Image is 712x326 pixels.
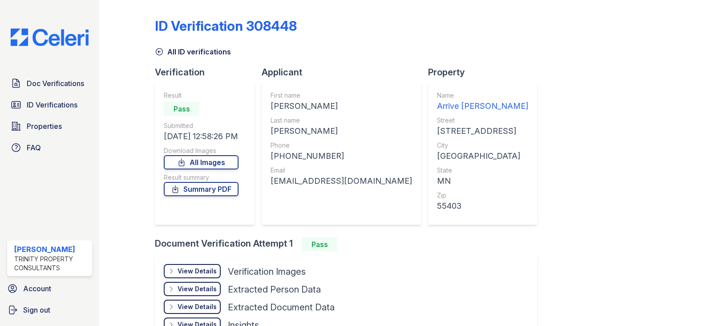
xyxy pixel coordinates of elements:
a: Summary PDF [164,182,239,196]
a: All ID verifications [155,46,231,57]
a: Doc Verifications [7,74,92,92]
div: [PERSON_NAME] [14,244,89,255]
span: Sign out [23,305,50,315]
div: 55403 [437,200,528,212]
div: Result summary [164,173,239,182]
div: MN [437,175,528,187]
span: FAQ [27,142,41,153]
a: All Images [164,155,239,169]
img: CE_Logo_Blue-a8612792a0a2168367f1c8372b55b34899dd931a85d93a1a3d3e32e68fde9ad4.png [4,29,96,46]
a: Properties [7,117,92,135]
div: State [437,166,528,175]
div: Extracted Person Data [228,283,321,296]
a: FAQ [7,139,92,157]
a: ID Verifications [7,96,92,114]
div: Street [437,116,528,125]
div: [PHONE_NUMBER] [271,150,412,162]
div: Submitted [164,121,239,130]
div: [STREET_ADDRESS] [437,125,528,137]
div: Property [428,66,544,78]
div: View Details [178,285,217,293]
a: Name Arrive [PERSON_NAME] [437,91,528,112]
div: Zip [437,191,528,200]
div: Applicant [262,66,428,78]
div: [EMAIL_ADDRESS][DOMAIN_NAME] [271,175,412,187]
div: Verification Images [228,265,306,278]
div: [PERSON_NAME] [271,100,412,112]
span: Account [23,283,51,294]
div: Email [271,166,412,175]
div: [PERSON_NAME] [271,125,412,137]
a: Sign out [4,301,96,319]
div: Phone [271,141,412,150]
div: [GEOGRAPHIC_DATA] [437,150,528,162]
div: View Details [178,302,217,311]
span: Doc Verifications [27,78,84,89]
div: Arrive [PERSON_NAME] [437,100,528,112]
div: Name [437,91,528,100]
div: First name [271,91,412,100]
div: View Details [178,267,217,276]
div: Verification [155,66,262,78]
div: Document Verification Attempt 1 [155,237,544,252]
a: Account [4,280,96,297]
div: Trinity Property Consultants [14,255,89,272]
div: Download Images [164,146,239,155]
div: Pass [302,237,337,252]
span: ID Verifications [27,99,77,110]
div: Extracted Document Data [228,301,335,314]
span: Properties [27,121,62,132]
div: Result [164,91,239,100]
div: Pass [164,102,199,116]
div: [DATE] 12:58:26 PM [164,130,239,143]
div: Last name [271,116,412,125]
div: ID Verification 308448 [155,18,297,34]
div: City [437,141,528,150]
